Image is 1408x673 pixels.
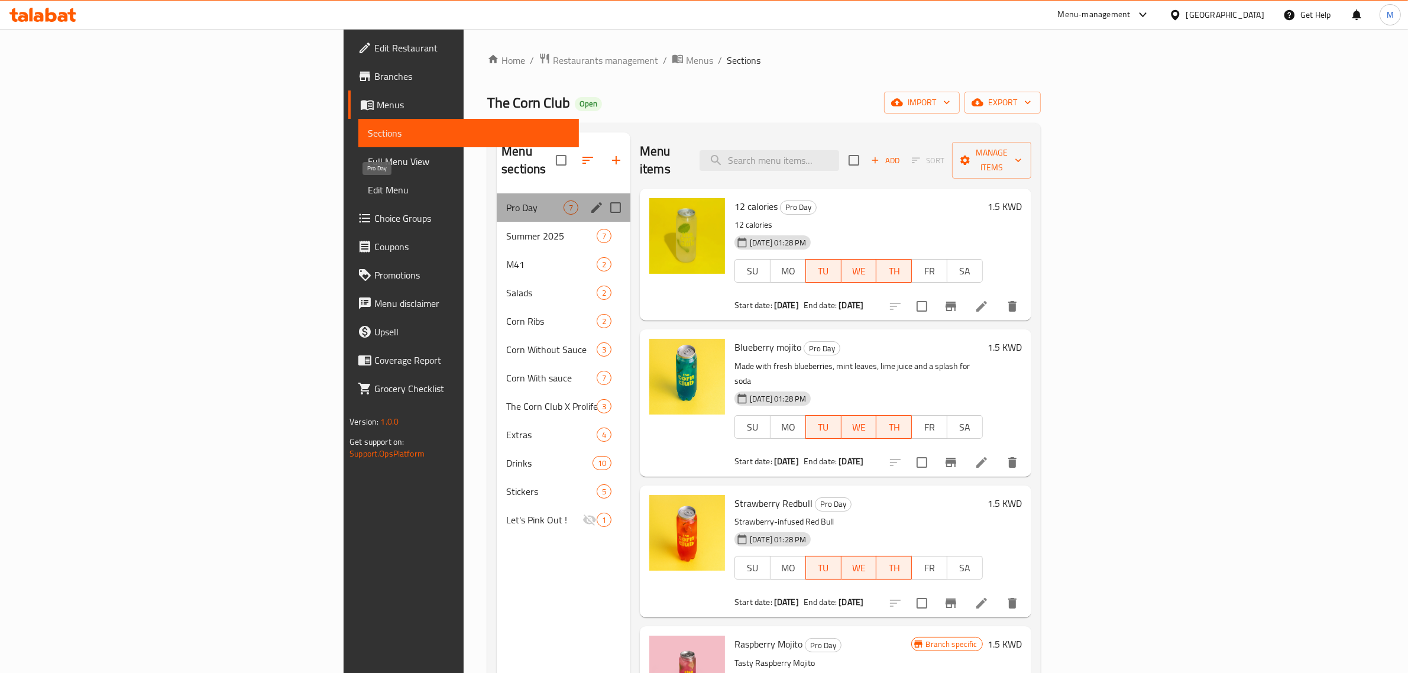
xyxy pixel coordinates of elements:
[348,261,579,289] a: Promotions
[909,591,934,616] span: Select to update
[718,53,722,67] li: /
[881,559,907,577] span: TH
[348,232,579,261] a: Coupons
[506,200,564,215] span: Pro Day
[770,259,806,283] button: MO
[745,237,811,248] span: [DATE] 01:28 PM
[506,513,582,527] span: Let's Pink Out !
[506,371,597,385] div: Corn With sauce
[745,393,811,405] span: [DATE] 01:28 PM
[775,559,801,577] span: MO
[811,559,837,577] span: TU
[774,454,799,469] b: [DATE]
[506,286,597,300] span: Salads
[745,534,811,545] span: [DATE] 01:28 PM
[805,259,841,283] button: TU
[770,556,806,580] button: MO
[734,218,983,232] p: 12 calories
[876,556,912,580] button: TH
[734,198,778,215] span: 12 calories
[497,250,630,279] div: M412
[774,594,799,610] b: [DATE]
[734,635,802,653] span: Raspberry Mojito
[349,434,404,449] span: Get support on:
[846,419,872,436] span: WE
[909,294,934,319] span: Select to update
[597,231,611,242] span: 7
[911,259,947,283] button: FR
[597,229,611,243] div: items
[876,415,912,439] button: TH
[869,154,901,167] span: Add
[348,346,579,374] a: Coverage Report
[593,458,611,469] span: 10
[506,229,597,243] div: Summer 2025
[734,415,771,439] button: SU
[841,148,866,173] span: Select section
[506,342,597,357] span: Corn Without Sauce
[734,338,801,356] span: Blueberry mojito
[734,454,772,469] span: Start date:
[805,415,841,439] button: TU
[497,193,630,222] div: Pro Day7edit
[839,297,863,313] b: [DATE]
[947,556,983,580] button: SA
[947,415,983,439] button: SA
[663,53,667,67] li: /
[734,259,771,283] button: SU
[841,556,877,580] button: WE
[894,95,950,110] span: import
[374,240,569,254] span: Coupons
[846,559,872,577] span: WE
[368,183,569,197] span: Edit Menu
[348,34,579,62] a: Edit Restaurant
[921,639,982,650] span: Branch specific
[506,399,597,413] span: The Corn Club X Prolife
[975,455,989,470] a: Edit menu item
[811,419,837,436] span: TU
[876,259,912,283] button: TH
[597,484,611,499] div: items
[805,639,841,652] span: Pro Day
[904,151,952,170] span: Select section first
[506,456,593,470] div: Drinks
[487,53,1041,68] nav: breadcrumb
[506,314,597,328] span: Corn Ribs
[937,448,965,477] button: Branch-specific-item
[804,342,840,355] span: Pro Day
[804,341,840,355] div: Pro Day
[597,344,611,355] span: 3
[506,428,597,442] span: Extras
[952,559,978,577] span: SA
[497,307,630,335] div: Corn Ribs2
[805,556,841,580] button: TU
[597,428,611,442] div: items
[597,257,611,271] div: items
[597,371,611,385] div: items
[911,415,947,439] button: FR
[497,506,630,534] div: Let's Pink Out !1
[506,257,597,271] div: M41
[1387,8,1394,21] span: M
[1186,8,1264,21] div: [GEOGRAPHIC_DATA]
[368,126,569,140] span: Sections
[368,154,569,169] span: Full Menu View
[358,119,579,147] a: Sections
[686,53,713,67] span: Menus
[597,314,611,328] div: items
[846,263,872,280] span: WE
[564,200,578,215] div: items
[952,142,1031,179] button: Manage items
[377,98,569,112] span: Menus
[937,292,965,321] button: Branch-specific-item
[975,596,989,610] a: Edit menu item
[349,414,378,429] span: Version:
[952,263,978,280] span: SA
[804,594,837,610] span: End date:
[582,513,597,527] svg: Inactive section
[988,339,1022,355] h6: 1.5 KWD
[374,381,569,396] span: Grocery Checklist
[374,325,569,339] span: Upsell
